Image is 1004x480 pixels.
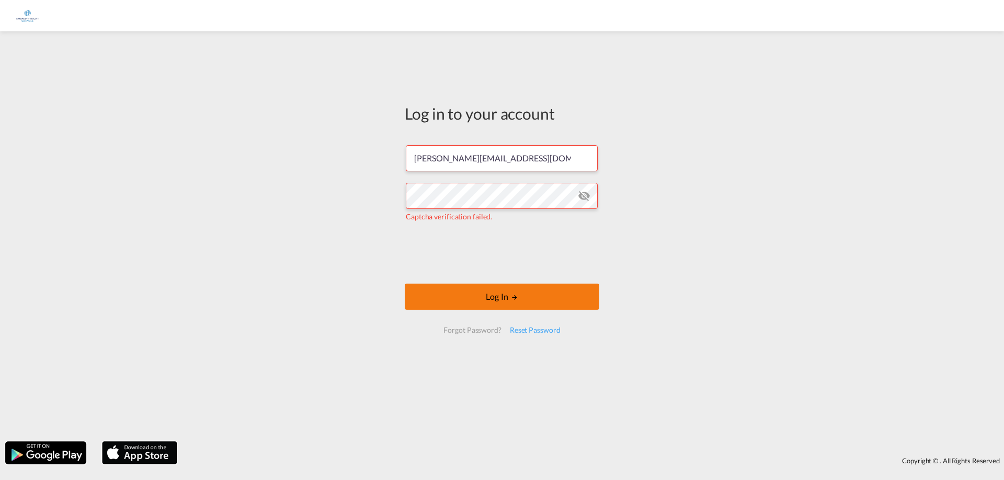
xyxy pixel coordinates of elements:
[578,190,590,202] md-icon: icon-eye-off
[4,440,87,465] img: google.png
[506,321,565,339] div: Reset Password
[405,284,599,310] button: LOGIN
[16,4,39,28] img: 6a2c35f0b7c411ef99d84d375d6e7407.jpg
[406,212,492,221] span: Captcha verification failed.
[182,452,1004,470] div: Copyright © . All Rights Reserved
[101,440,178,465] img: apple.png
[423,232,581,273] iframe: reCAPTCHA
[439,321,505,339] div: Forgot Password?
[406,145,598,171] input: Enter email/phone number
[405,102,599,124] div: Log in to your account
